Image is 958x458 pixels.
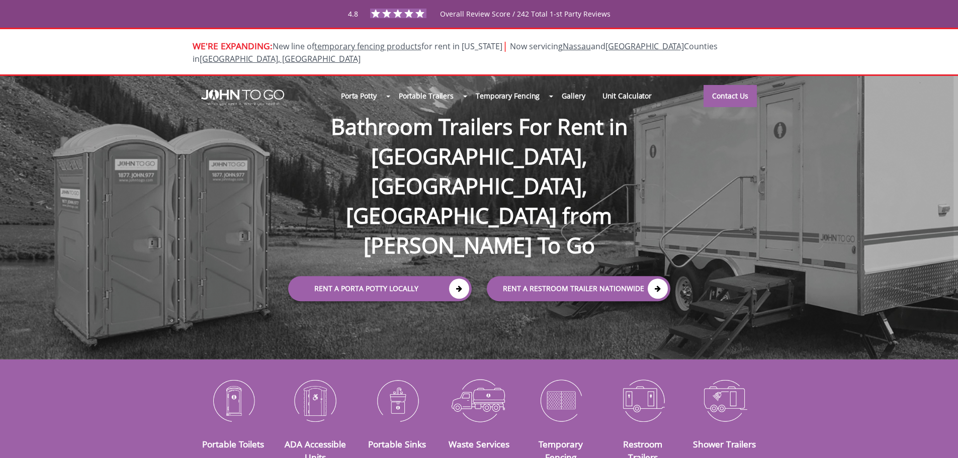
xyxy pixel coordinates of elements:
[691,374,758,426] img: Shower-Trailers-icon_N.png
[594,85,661,107] a: Unit Calculator
[348,9,358,19] span: 4.8
[201,89,284,106] img: JOHN to go
[282,374,349,426] img: ADA-Accessible-Units-icon_N.png
[446,374,512,426] img: Waste-Services-icon_N.png
[314,41,421,52] a: temporary fencing products
[605,41,684,52] a: [GEOGRAPHIC_DATA]
[449,438,509,450] a: Waste Services
[193,41,718,64] span: New line of for rent in [US_STATE]
[693,438,756,450] a: Shower Trailers
[202,438,264,450] a: Portable Toilets
[200,53,361,64] a: [GEOGRAPHIC_DATA], [GEOGRAPHIC_DATA]
[193,40,273,52] span: WE'RE EXPANDING:
[487,276,670,301] a: rent a RESTROOM TRAILER Nationwide
[193,41,718,64] span: Now servicing and Counties in
[368,438,426,450] a: Portable Sinks
[918,418,958,458] button: Live Chat
[278,79,680,260] h1: Bathroom Trailers For Rent in [GEOGRAPHIC_DATA], [GEOGRAPHIC_DATA], [GEOGRAPHIC_DATA] from [PERSO...
[364,374,430,426] img: Portable-Sinks-icon_N.png
[704,85,757,107] a: Contact Us
[288,276,472,301] a: Rent a Porta Potty Locally
[467,85,548,107] a: Temporary Fencing
[440,9,611,39] span: Overall Review Score / 242 Total 1-st Party Reviews
[502,39,508,52] span: |
[390,85,462,107] a: Portable Trailers
[609,374,676,426] img: Restroom-Trailers-icon_N.png
[563,41,591,52] a: Nassau
[200,374,267,426] img: Portable-Toilets-icon_N.png
[553,85,593,107] a: Gallery
[332,85,385,107] a: Porta Potty
[528,374,594,426] img: Temporary-Fencing-cion_N.png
